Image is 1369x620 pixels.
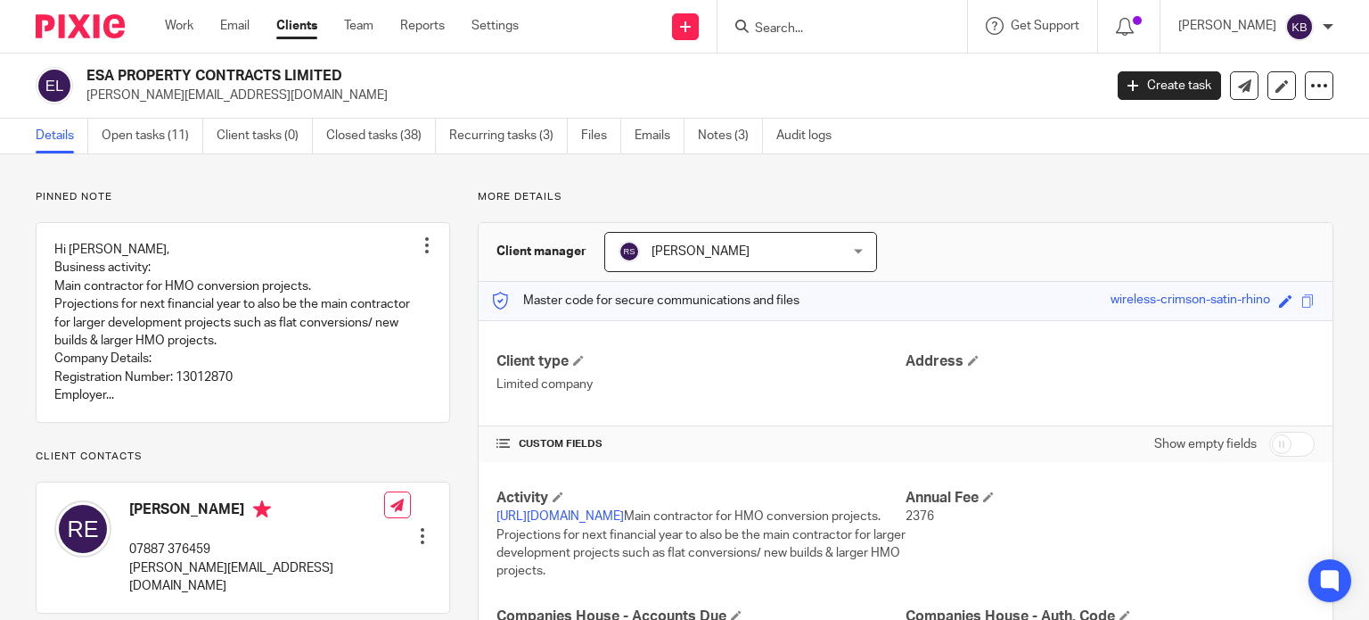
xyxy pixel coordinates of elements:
[86,67,890,86] h2: ESA PROPERTY CONTRACTS LIMITED
[36,450,450,464] p: Client contacts
[102,119,203,153] a: Open tasks (11)
[906,489,1315,508] h4: Annual Fee
[1111,291,1270,311] div: wireless-crimson-satin-rhino
[492,292,799,310] p: Master code for secure communications and files
[478,190,1333,204] p: More details
[619,241,640,262] img: svg%3E
[496,376,906,393] p: Limited company
[496,510,624,523] a: [URL][DOMAIN_NAME]
[54,500,111,558] img: svg%3E
[344,17,373,35] a: Team
[471,17,519,35] a: Settings
[753,21,914,37] input: Search
[217,119,313,153] a: Client tasks (0)
[129,500,384,523] h4: [PERSON_NAME]
[326,119,436,153] a: Closed tasks (38)
[496,243,586,260] h3: Client manager
[1154,435,1257,453] label: Show empty fields
[129,541,384,558] p: 07887 376459
[1178,17,1276,35] p: [PERSON_NAME]
[36,190,450,204] p: Pinned note
[1011,20,1079,32] span: Get Support
[36,119,88,153] a: Details
[220,17,250,35] a: Email
[449,119,568,153] a: Recurring tasks (3)
[496,510,906,577] span: Main contractor for HMO conversion projects. Projections for next financial year to also be the m...
[36,67,73,104] img: svg%3E
[276,17,317,35] a: Clients
[698,119,763,153] a: Notes (3)
[496,352,906,371] h4: Client type
[253,500,271,518] i: Primary
[400,17,445,35] a: Reports
[635,119,684,153] a: Emails
[86,87,1091,104] p: [PERSON_NAME][EMAIL_ADDRESS][DOMAIN_NAME]
[776,119,845,153] a: Audit logs
[129,559,384,596] p: [PERSON_NAME][EMAIL_ADDRESS][DOMAIN_NAME]
[36,14,125,38] img: Pixie
[906,352,1315,371] h4: Address
[652,245,750,258] span: [PERSON_NAME]
[1118,71,1221,100] a: Create task
[581,119,621,153] a: Files
[496,437,906,451] h4: CUSTOM FIELDS
[906,510,934,523] span: 2376
[1285,12,1314,41] img: svg%3E
[496,489,906,508] h4: Activity
[165,17,193,35] a: Work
